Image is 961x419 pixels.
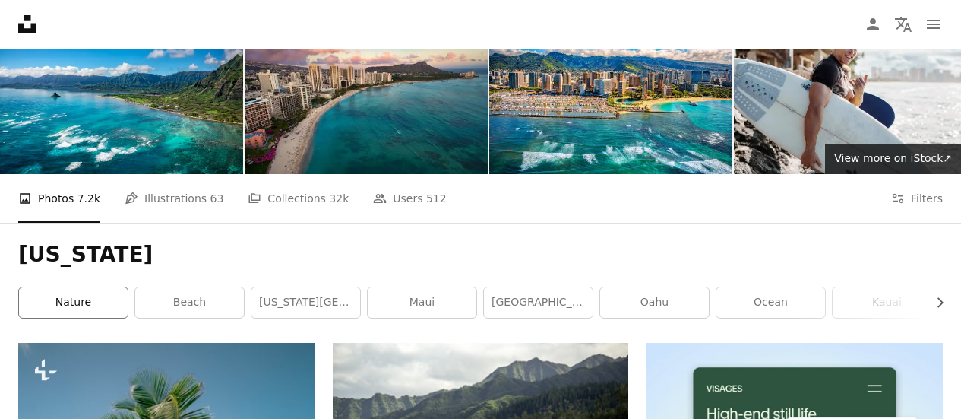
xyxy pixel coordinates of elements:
[18,15,36,33] a: Home — Unsplash
[125,174,223,223] a: Illustrations 63
[600,287,709,318] a: oahu
[248,174,349,223] a: Collections 32k
[716,287,825,318] a: ocean
[329,190,349,207] span: 32k
[926,287,943,318] button: scroll list to the right
[19,287,128,318] a: nature
[888,9,918,40] button: Language
[245,12,488,174] img: Waikiki Beach Honolulu Hawaii Aerial View Skyline Diamond Head
[18,241,943,268] h1: [US_STATE]
[833,287,941,318] a: kauai
[373,174,446,223] a: Users 512
[891,174,943,223] button: Filters
[858,9,888,40] a: Log in / Sign up
[426,190,447,207] span: 512
[918,9,949,40] button: Menu
[368,287,476,318] a: maui
[210,190,224,207] span: 63
[834,152,952,164] span: View more on iStock ↗
[825,144,961,174] a: View more on iStock↗
[484,287,593,318] a: [GEOGRAPHIC_DATA]
[489,12,732,174] img: Honolulu Skyline Aerial
[251,287,360,318] a: [US_STATE][GEOGRAPHIC_DATA]
[135,287,244,318] a: beach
